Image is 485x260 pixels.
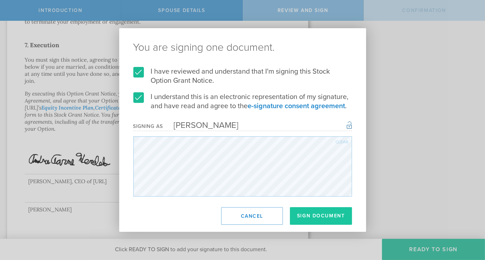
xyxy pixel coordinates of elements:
button: Sign Document [290,207,352,225]
a: e-signature consent agreement [248,102,345,110]
div: Signing as [133,123,163,129]
ng-pluralize: You are signing one document. [133,42,352,53]
label: I understand this is an electronic representation of my signature, and have read and agree to the . [133,92,352,111]
div: [PERSON_NAME] [163,120,239,130]
iframe: Chat Widget [450,205,485,239]
label: I have reviewed and understand that I'm signing this Stock Option Grant Notice. [133,67,352,85]
button: Cancel [221,207,283,225]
